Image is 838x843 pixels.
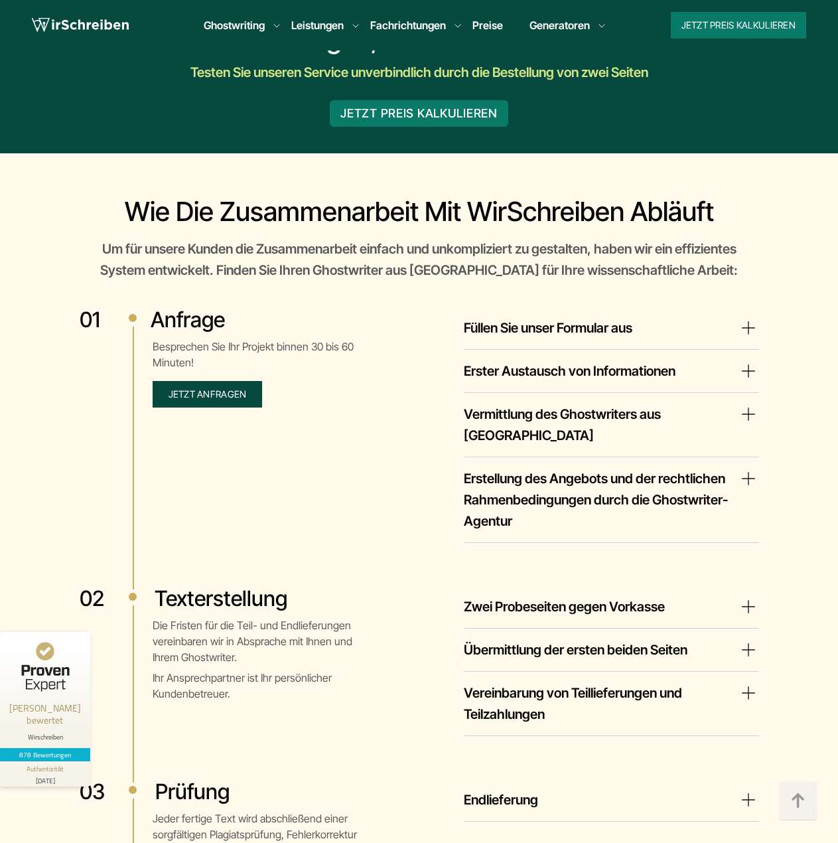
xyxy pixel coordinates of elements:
[80,585,361,612] h3: Texterstellung
[464,639,759,660] summary: Übermittlung der ersten beiden Seiten
[80,779,361,805] h3: Prüfung
[80,238,759,281] div: Um für unsere Kunden die Zusammenarbeit einfach und unkompliziert zu gestalten, haben wir ein eff...
[80,196,759,228] h2: Wie die Zusammenarbeit mit WirSchreiben abläuft
[80,307,361,333] h3: Anfrage
[330,100,508,127] button: JETZT PREIS KALKULIEREN
[291,17,344,33] a: Leistungen
[27,764,64,774] div: Authentizität
[153,670,361,702] p: Ihr Ansprechpartner ist Ihr persönlicher Kundenbetreuer.
[464,404,759,446] summary: Vermittlung des Ghostwriters aus [GEOGRAPHIC_DATA]
[472,19,503,32] a: Preise
[529,17,590,33] a: Generatoren
[125,62,713,83] div: Testen Sie unseren Service unverbindlich durch die Bestellung von zwei Seiten
[464,596,759,617] summary: Zwei Probeseiten gegen Vorkasse
[5,774,85,784] div: [DATE]
[153,381,263,408] button: Jetzt anfragen
[464,317,759,339] summary: Füllen Sie unser Formular aus
[169,388,247,400] span: Jetzt anfragen
[464,682,759,725] summary: Vereinbarung von Teillieferungen und Teilzahlungen
[671,12,806,38] button: Jetzt Preis kalkulieren
[5,733,85,741] div: Wirschreiben
[153,617,361,665] p: Die Fristen für die Teil- und Endlieferungen vereinbaren wir in Absprache mit Ihnen und Ihrem Gho...
[32,15,129,35] img: logo wirschreiben
[464,360,759,382] summary: Erster Austausch von Informationen
[370,17,446,33] a: Fachrichtungen
[464,468,759,532] summary: Erstellung des Angebots und der rechtlichen Rahmenbedingungen durch die Ghostwriter-Agentur
[778,781,818,821] img: button top
[204,17,265,33] a: Ghostwriting
[153,339,361,408] p: Besprechen Sie Ihr Projekt binnen 30 bis 60 Minuten!
[464,789,759,810] summary: Endlieferung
